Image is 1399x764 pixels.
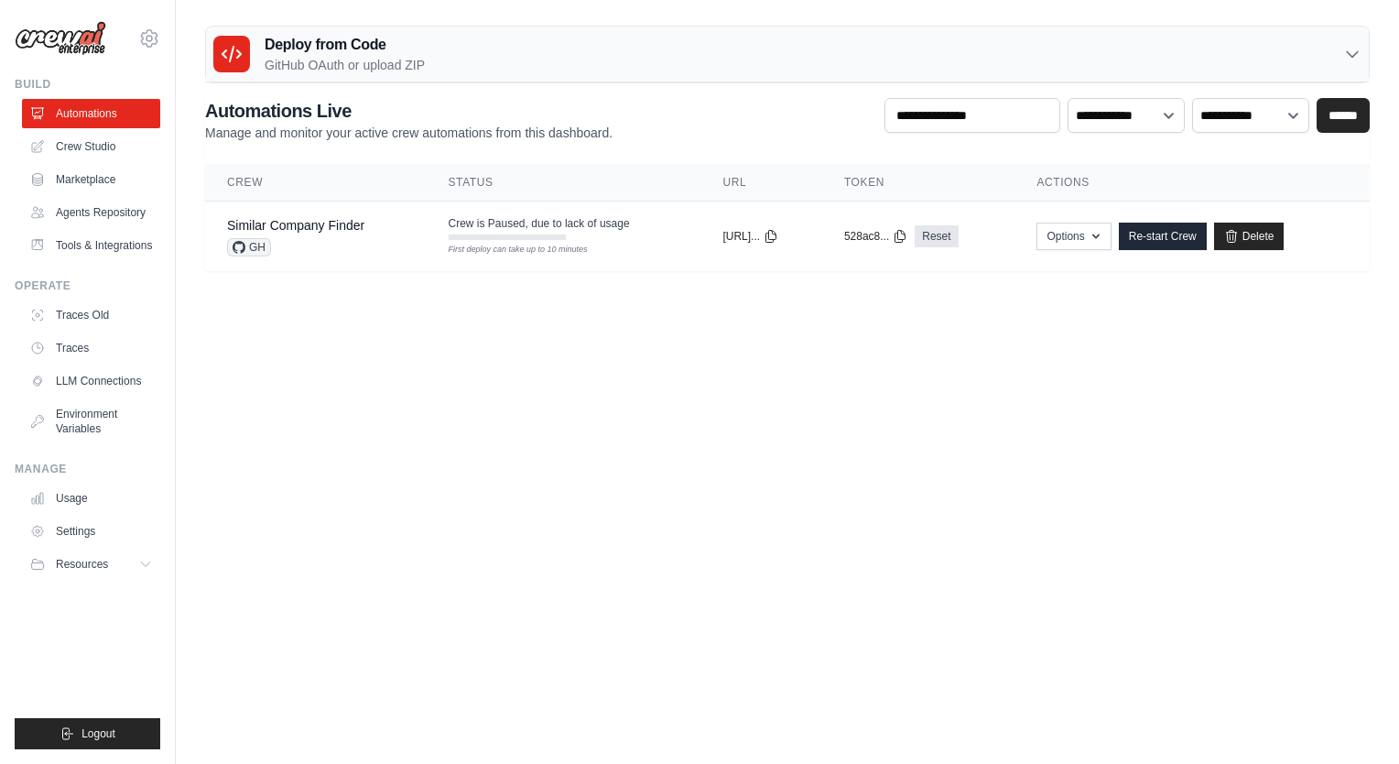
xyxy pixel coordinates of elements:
[22,165,160,194] a: Marketplace
[1214,223,1285,250] a: Delete
[22,399,160,443] a: Environment Variables
[22,484,160,513] a: Usage
[22,517,160,546] a: Settings
[427,164,701,202] th: Status
[1119,223,1207,250] a: Re-start Crew
[22,366,160,396] a: LLM Connections
[844,229,907,244] button: 528ac8...
[22,550,160,579] button: Resources
[1036,223,1111,250] button: Options
[22,132,160,161] a: Crew Studio
[915,225,958,247] a: Reset
[205,98,613,124] h2: Automations Live
[15,77,160,92] div: Build
[449,216,630,231] span: Crew is Paused, due to lack of usage
[205,124,613,142] p: Manage and monitor your active crew automations from this dashboard.
[265,34,425,56] h3: Deploy from Code
[15,21,106,56] img: Logo
[22,99,160,128] a: Automations
[56,557,108,572] span: Resources
[22,333,160,363] a: Traces
[22,300,160,330] a: Traces Old
[22,198,160,227] a: Agents Repository
[15,718,160,749] button: Logout
[227,218,364,233] a: Similar Company Finder
[81,726,115,741] span: Logout
[15,462,160,476] div: Manage
[265,56,425,74] p: GitHub OAuth or upload ZIP
[822,164,1015,202] th: Token
[227,238,271,256] span: GH
[1014,164,1370,202] th: Actions
[449,244,566,256] div: First deploy can take up to 10 minutes
[700,164,821,202] th: URL
[22,231,160,260] a: Tools & Integrations
[15,278,160,293] div: Operate
[205,164,427,202] th: Crew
